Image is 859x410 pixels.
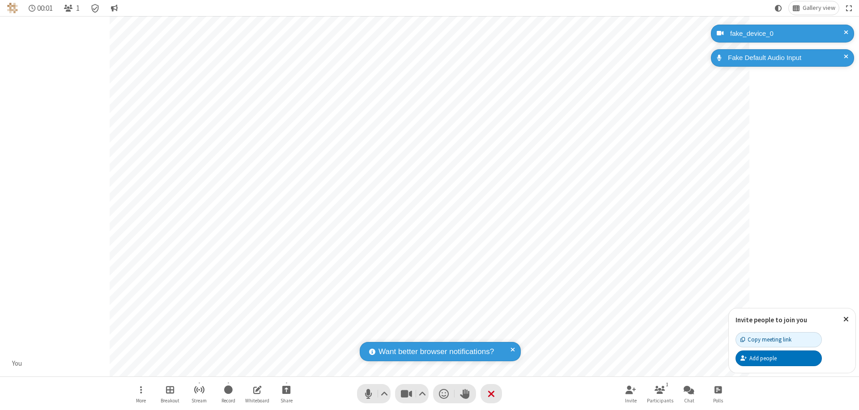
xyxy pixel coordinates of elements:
[803,4,835,12] span: Gallery view
[705,381,731,406] button: Open poll
[433,384,455,403] button: Send a reaction
[186,381,213,406] button: Start streaming
[281,398,293,403] span: Share
[736,332,822,347] button: Copy meeting link
[727,29,847,39] div: fake_device_0
[740,335,791,344] div: Copy meeting link
[7,3,18,13] img: QA Selenium DO NOT DELETE OR CHANGE
[646,381,673,406] button: Open participant list
[215,381,242,406] button: Start recording
[842,1,856,15] button: Fullscreen
[161,398,179,403] span: Breakout
[455,384,476,403] button: Raise hand
[736,316,807,324] label: Invite people to join you
[157,381,183,406] button: Manage Breakout Rooms
[25,1,57,15] div: Timer
[76,4,80,13] span: 1
[789,1,839,15] button: Change layout
[676,381,702,406] button: Open chat
[273,381,300,406] button: Start sharing
[191,398,207,403] span: Stream
[37,4,53,13] span: 00:01
[647,398,673,403] span: Participants
[771,1,786,15] button: Using system theme
[357,384,391,403] button: Mute (⌘+Shift+A)
[617,381,644,406] button: Invite participants (⌘+Shift+I)
[245,398,269,403] span: Whiteboard
[395,384,429,403] button: Stop video (⌘+Shift+V)
[107,1,121,15] button: Conversation
[663,380,671,389] div: 1
[378,346,494,358] span: Want better browser notifications?
[736,350,822,366] button: Add people
[837,308,855,330] button: Close popover
[625,398,637,403] span: Invite
[128,381,154,406] button: Open menu
[417,384,429,403] button: Video setting
[87,1,104,15] div: Meeting details Encryption enabled
[713,398,723,403] span: Polls
[684,398,694,403] span: Chat
[60,1,83,15] button: Open participant list
[136,398,146,403] span: More
[9,359,26,369] div: You
[244,381,271,406] button: Open shared whiteboard
[725,53,847,63] div: Fake Default Audio Input
[378,384,391,403] button: Audio settings
[481,384,502,403] button: End or leave meeting
[221,398,235,403] span: Record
